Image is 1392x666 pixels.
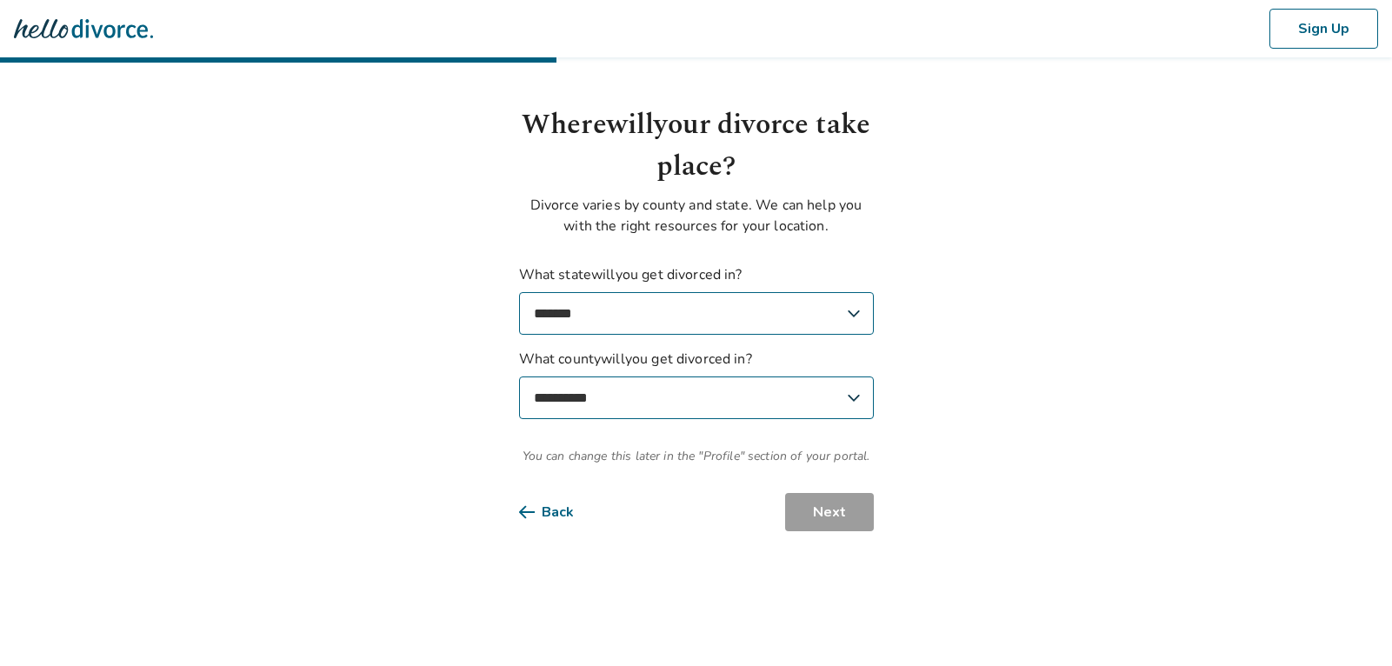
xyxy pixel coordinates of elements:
[1305,583,1392,666] iframe: Chat Widget
[519,195,874,236] p: Divorce varies by county and state. We can help you with the right resources for your location.
[787,493,874,531] button: Next
[519,376,874,419] select: What countywillyou get divorced in?
[14,11,153,46] img: Hello Divorce Logo
[1269,9,1378,49] button: Sign Up
[519,292,874,335] select: What statewillyou get divorced in?
[519,264,874,335] label: What state will you get divorced in?
[519,447,874,465] span: You can change this later in the "Profile" section of your portal.
[519,104,874,188] h1: Where will your divorce take place?
[519,349,874,419] label: What county will you get divorced in?
[519,493,602,531] button: Back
